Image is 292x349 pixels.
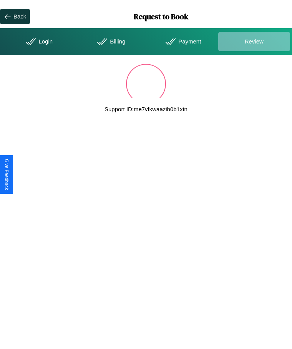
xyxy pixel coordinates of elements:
div: Back [13,13,26,20]
div: Billing [74,32,146,51]
div: Give Feedback [4,159,9,190]
div: Payment [146,32,218,51]
div: Login [2,32,74,51]
h1: Request to Book [30,11,292,22]
div: Review [218,32,290,51]
p: Support ID: me7vfkwaazib0b1xtn [105,104,187,114]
